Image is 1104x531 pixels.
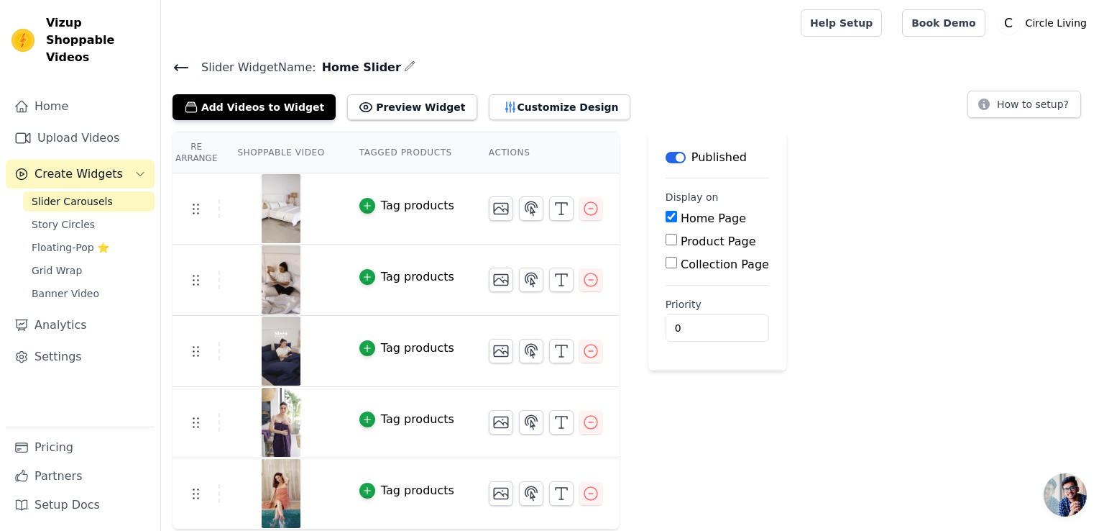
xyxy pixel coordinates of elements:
a: How to setup? [967,101,1081,114]
button: Customize Design [489,94,630,120]
div: Edit Name [404,58,415,77]
a: Setup Docs [6,491,155,519]
span: Story Circles [32,217,95,232]
span: Slider Widget Name: [190,59,316,76]
legend: Display on [666,190,719,204]
th: Re Arrange [172,132,220,173]
span: Create Widgets [34,165,123,183]
button: Change Thumbnail [489,196,513,221]
a: Open chat [1044,473,1087,517]
img: tn-a29516c0139245f4863423ca38c92a49.png [261,174,301,243]
a: Grid Wrap [23,260,155,281]
a: Banner Video [23,283,155,304]
a: Floating-Pop ⭐ [23,237,155,258]
a: Partners [6,462,155,491]
p: Circle Living [1020,10,1092,36]
div: Tag products [381,411,454,428]
div: Tag products [381,340,454,357]
img: tn-2ec07a3047c94a18badb1085cf2a1a73.png [261,317,301,386]
img: tn-c48b4f7245fb4efdb66641ad4c496817.png [261,388,301,457]
button: Change Thumbnail [489,410,513,435]
button: Add Videos to Widget [172,94,336,120]
span: Banner Video [32,286,99,301]
th: Tagged Products [342,132,471,173]
span: Home Slider [316,59,401,76]
button: Tag products [359,482,454,499]
span: Grid Wrap [32,263,82,278]
span: Vizup Shoppable Videos [46,14,149,66]
img: tn-8a97bf2258fc43988a2ff3430ed0058e.png [261,459,301,528]
label: Collection Page [681,258,769,271]
button: Change Thumbnail [489,481,513,506]
a: Story Circles [23,214,155,235]
button: Tag products [359,411,454,428]
a: Book Demo [902,9,985,37]
a: Home [6,92,155,121]
a: Pricing [6,433,155,462]
a: Help Setup [801,9,882,37]
a: Analytics [6,311,155,340]
button: Change Thumbnail [489,339,513,363]
img: tn-ac89df55776a46cba2401e5c838b7d36.png [261,245,301,314]
label: Priority [666,297,769,312]
a: Slider Carousels [23,191,155,212]
button: Preview Widget [347,94,477,120]
button: Tag products [359,340,454,357]
button: Change Thumbnail [489,268,513,292]
label: Home Page [681,212,746,225]
button: C Circle Living [997,10,1092,36]
th: Actions [471,132,620,173]
button: How to setup? [967,91,1081,118]
th: Shoppable Video [220,132,341,173]
button: Tag products [359,197,454,214]
label: Product Page [681,235,756,248]
a: Upload Videos [6,124,155,153]
text: C [1004,16,1013,30]
a: Settings [6,342,155,371]
button: Create Widgets [6,160,155,189]
span: Floating-Pop ⭐ [32,240,109,255]
div: Tag products [381,482,454,499]
span: Slider Carousels [32,194,113,209]
p: Published [691,149,747,166]
div: Tag products [381,268,454,286]
div: Tag products [381,197,454,214]
img: Vizup [11,29,34,52]
button: Tag products [359,268,454,286]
